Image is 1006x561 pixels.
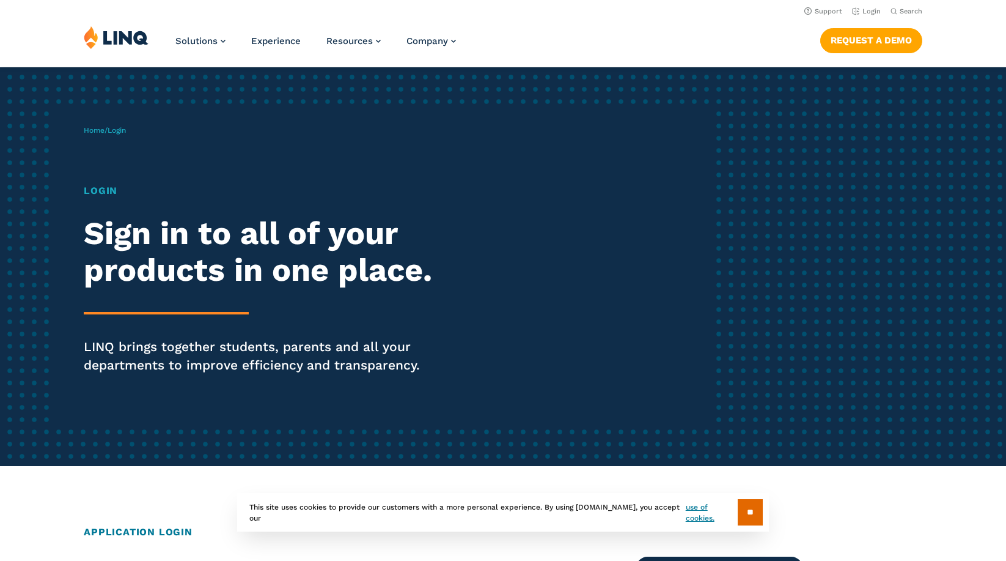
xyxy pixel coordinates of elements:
[175,26,456,66] nav: Primary Navigation
[84,126,126,135] span: /
[804,7,842,15] a: Support
[84,126,105,135] a: Home
[820,28,922,53] a: Request a Demo
[852,7,881,15] a: Login
[108,126,126,135] span: Login
[890,7,922,16] button: Open Search Bar
[84,215,471,289] h2: Sign in to all of your products in one place.
[251,35,301,46] a: Experience
[84,338,471,374] p: LINQ brings together students, parents and all your departments to improve efficiency and transpa...
[900,7,922,15] span: Search
[326,35,373,46] span: Resources
[237,493,769,532] div: This site uses cookies to provide our customers with a more personal experience. By using [DOMAIN...
[84,26,149,49] img: LINQ | K‑12 Software
[326,35,381,46] a: Resources
[175,35,218,46] span: Solutions
[175,35,226,46] a: Solutions
[820,26,922,53] nav: Button Navigation
[406,35,456,46] a: Company
[686,502,738,524] a: use of cookies.
[84,184,471,198] h1: Login
[406,35,448,46] span: Company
